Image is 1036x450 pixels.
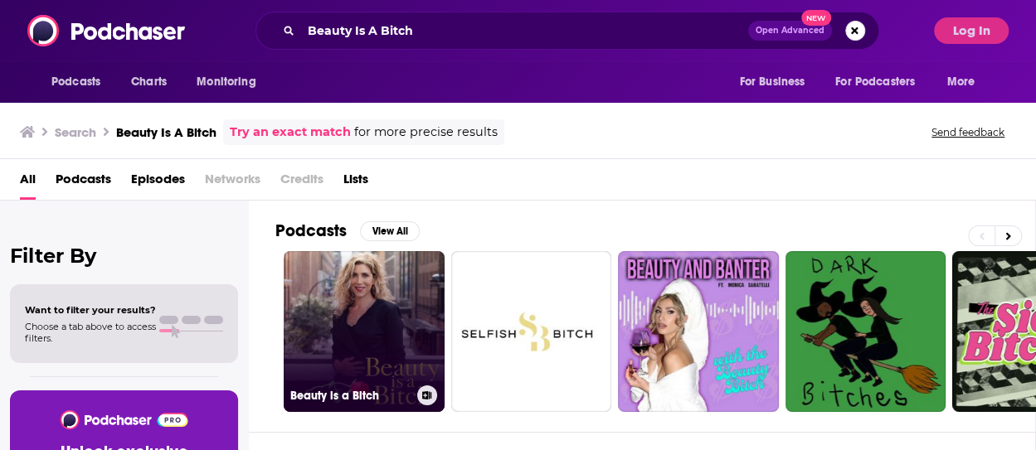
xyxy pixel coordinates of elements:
[25,304,156,316] span: Want to filter your results?
[275,220,420,241] a: PodcastsView All
[824,66,939,98] button: open menu
[27,15,187,46] img: Podchaser - Follow, Share and Rate Podcasts
[120,66,177,98] a: Charts
[835,70,915,94] span: For Podcasters
[360,221,420,241] button: View All
[51,70,100,94] span: Podcasts
[55,124,96,140] h3: Search
[116,124,216,140] h3: Beauty Is A Bitch
[255,12,879,50] div: Search podcasts, credits, & more...
[131,166,185,200] a: Episodes
[936,66,996,98] button: open menu
[59,410,189,429] img: Podchaser - Follow, Share and Rate Podcasts
[748,21,832,41] button: Open AdvancedNew
[727,66,825,98] button: open menu
[927,125,1009,139] button: Send feedback
[197,70,255,94] span: Monitoring
[205,166,260,200] span: Networks
[290,389,411,403] h3: Beauty is a Bitch
[756,27,824,35] span: Open Advanced
[275,220,347,241] h2: Podcasts
[56,166,111,200] a: Podcasts
[301,17,748,44] input: Search podcasts, credits, & more...
[185,66,277,98] button: open menu
[280,166,323,200] span: Credits
[343,166,368,200] a: Lists
[25,321,156,344] span: Choose a tab above to access filters.
[10,244,238,268] h2: Filter By
[230,123,351,142] a: Try an exact match
[947,70,975,94] span: More
[40,66,122,98] button: open menu
[934,17,1009,44] button: Log In
[801,10,831,26] span: New
[354,123,498,142] span: for more precise results
[131,70,167,94] span: Charts
[20,166,36,200] a: All
[739,70,805,94] span: For Business
[284,251,445,412] a: Beauty is a Bitch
